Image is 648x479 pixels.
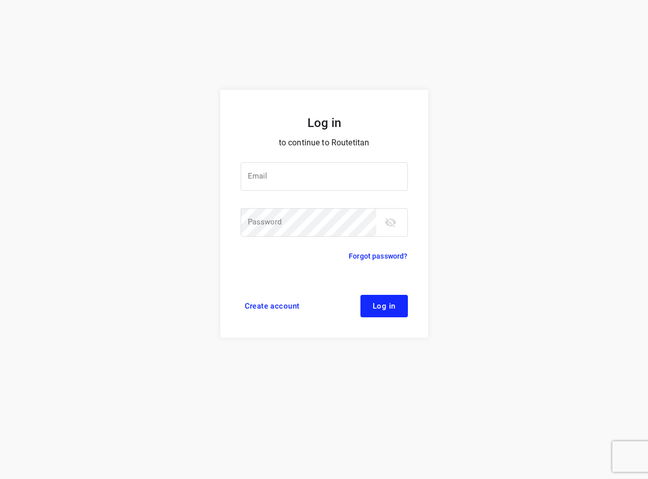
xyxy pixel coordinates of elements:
button: toggle password visibility [380,212,401,233]
a: Routetitan [283,49,365,68]
h5: Log in [241,114,408,132]
p: to continue to Routetitan [241,136,408,150]
span: Log in [373,302,396,310]
span: Create account [245,302,300,310]
button: Log in [360,295,408,317]
a: Forgot password? [349,250,407,262]
a: Create account [241,295,304,317]
img: Routetitan [283,49,365,65]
